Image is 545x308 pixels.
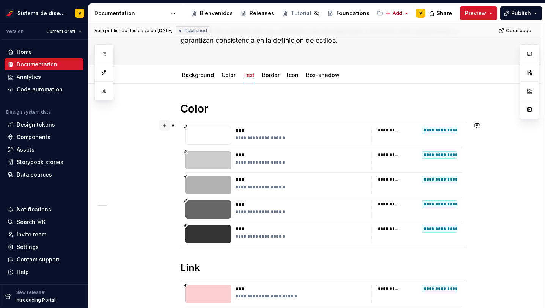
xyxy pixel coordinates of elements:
div: Notifications [17,206,51,213]
a: Assets [5,144,83,156]
button: Share [426,6,457,20]
h1: Color [181,102,467,116]
a: Home [5,46,83,58]
div: Page tree [188,6,382,21]
a: Box-shadow [306,72,339,78]
a: Bienvenidos [188,7,236,19]
a: Code automation [5,83,83,95]
div: Invite team [17,231,46,238]
button: Current draft [43,26,85,37]
div: Documentation [94,9,166,17]
div: V [419,10,422,16]
a: Diseño [374,7,416,19]
div: Search ⌘K [17,218,46,226]
button: Search ⌘K [5,216,83,228]
span: Preview [465,9,486,17]
div: Version [6,28,24,34]
a: Components [5,131,83,143]
div: Settings [17,243,39,251]
div: Components [17,133,50,141]
a: Tutorial [279,7,323,19]
a: Background [182,72,214,78]
div: Design tokens [17,121,55,128]
div: Border [259,67,283,83]
div: Tutorial [291,9,311,17]
img: 55604660-494d-44a9-beb2-692398e9940a.png [5,9,14,18]
div: Sistema de diseño Iberia [17,9,66,17]
div: Color [218,67,239,83]
button: Publish [500,6,542,20]
a: Text [243,72,254,78]
a: Design tokens [5,119,83,131]
button: Preview [460,6,497,20]
a: Color [221,72,236,78]
div: Assets [17,146,35,153]
a: Data sources [5,169,83,181]
a: Invite team [5,228,83,241]
span: Vani [94,28,104,34]
a: Documentation [5,58,83,70]
p: Introducing Portal [16,297,55,303]
button: Help [5,266,83,278]
div: Analytics [17,73,41,81]
div: Foundations [336,9,369,17]
span: Published [185,28,207,34]
button: Contact support [5,253,83,266]
div: Storybook stories [17,158,63,166]
a: Storybook stories [5,156,83,168]
div: Design system data [6,109,51,115]
p: New release! [16,289,46,295]
div: Releases [250,9,274,17]
div: Code automation [17,86,63,93]
a: Foundations [324,7,372,19]
span: Share [437,9,452,17]
button: Sistema de diseño IberiaV [2,5,86,21]
div: Bienvenidos [200,9,233,17]
div: Help [17,268,29,276]
div: V [79,10,81,16]
a: Releases [237,7,277,19]
div: Box-shadow [303,67,342,83]
button: Add [383,8,411,19]
span: Open page [506,28,531,34]
span: Current draft [46,28,75,34]
a: Analytics [5,71,83,83]
a: Icon [287,72,298,78]
button: Notifications [5,203,83,216]
a: Border [262,72,280,78]
div: Text [240,67,258,83]
div: published this page on [DATE] [105,28,173,34]
a: Settings [5,241,83,253]
div: Contact support [17,256,60,263]
span: Publish [511,9,531,17]
div: Icon [284,67,302,83]
div: Home [17,48,32,56]
div: Data sources [17,171,52,178]
span: Add [393,10,402,16]
a: Open page [496,25,535,36]
div: Documentation [17,61,57,68]
div: Background [179,67,217,83]
h2: Link [181,262,467,274]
